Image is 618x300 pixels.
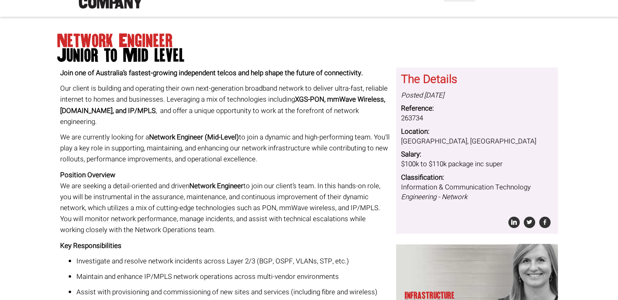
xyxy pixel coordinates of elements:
[60,170,115,180] strong: Position Overview
[401,74,553,86] h3: The Details
[60,241,121,251] strong: Key Responsibilities
[60,83,390,127] p: Our client is building and operating their own next-generation broadband network to deliver ultra...
[149,132,239,142] strong: Network Engineer (Mid-Level)
[401,90,444,100] i: Posted [DATE]
[60,94,385,115] strong: XGS-PON, mmWave Wireless, [DOMAIN_NAME], and IP/MPLS
[57,48,561,63] span: Junior to Mid level
[76,256,390,267] p: Investigate and resolve network incidents across Layer 2/3 (BGP, OSPF, VLANs, STP, etc.)
[57,34,561,63] h1: Network Engineer
[401,173,553,183] dt: Classification:
[76,287,390,298] p: Assist with provisioning and commissioning of new sites and services (including fibre and wireless)
[401,192,467,202] i: Engineering - Network
[401,150,553,159] dt: Salary:
[189,181,243,191] strong: Network Engineer
[401,127,553,137] dt: Location:
[401,104,553,113] dt: Reference:
[401,113,553,123] dd: 263734
[60,68,363,78] strong: Join one of Australia’s fastest-growing independent telcos and help shape the future of connectiv...
[401,137,553,146] dd: [GEOGRAPHIC_DATA], [GEOGRAPHIC_DATA]
[401,159,553,169] dd: $100k to $110k package inc super
[76,271,390,282] p: Maintain and enhance IP/MPLS network operations across multi-vendor environments
[60,170,390,236] p: We are seeking a detail-oriented and driven to join our client’s team. In this hands-on role, you...
[60,132,390,165] p: We are currently looking for a to join a dynamic and high-performing team. You’ll play a key role...
[401,183,553,202] dd: Information & Communication Technology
